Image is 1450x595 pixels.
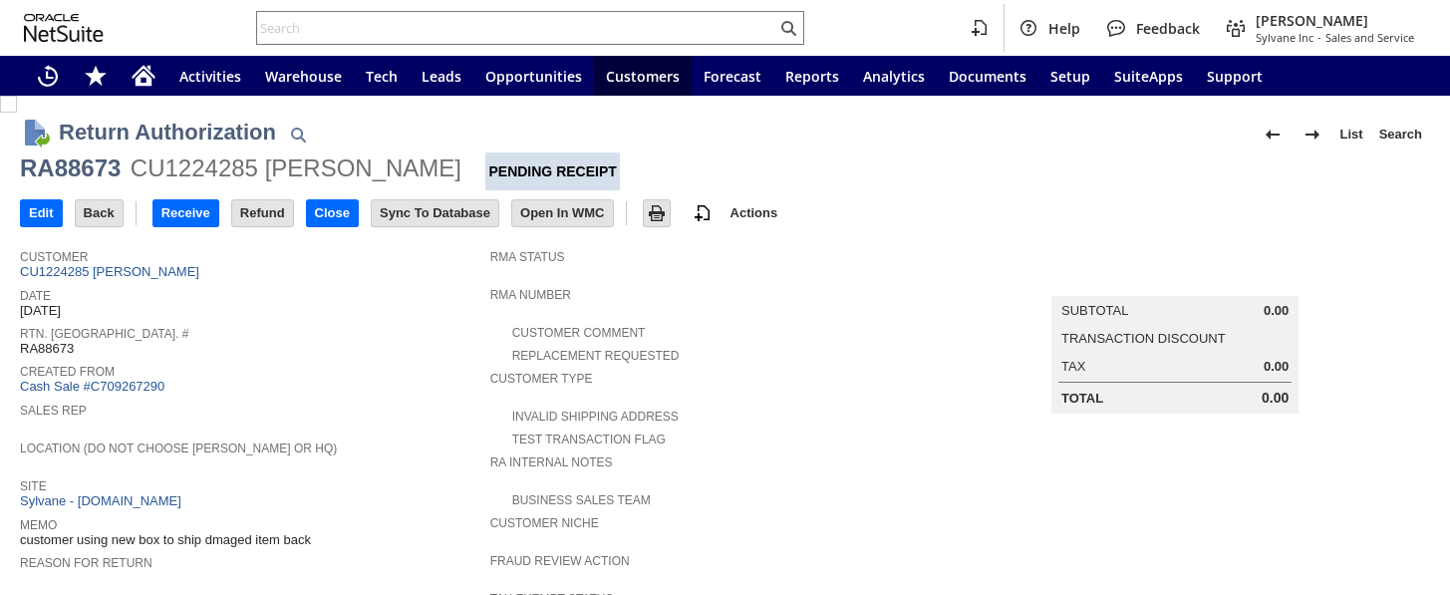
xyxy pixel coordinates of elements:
[1264,359,1289,375] span: 0.00
[1256,11,1414,30] span: [PERSON_NAME]
[20,479,47,493] a: Site
[1061,303,1128,318] a: Subtotal
[785,67,839,86] span: Reports
[167,56,253,96] a: Activities
[692,56,773,96] a: Forecast
[1061,391,1103,406] a: Total
[20,264,204,279] a: CU1224285 [PERSON_NAME]
[20,556,152,570] a: Reason For Return
[410,56,473,96] a: Leads
[1332,119,1371,150] a: List
[776,16,800,40] svg: Search
[286,123,310,147] img: Quick Find
[366,67,398,86] span: Tech
[72,56,120,96] div: Shortcuts
[485,67,582,86] span: Opportunities
[490,288,571,302] a: RMA Number
[490,516,599,530] a: Customer Niche
[20,250,88,264] a: Customer
[1114,67,1183,86] span: SuiteApps
[307,200,358,226] input: Close
[1061,359,1085,374] a: Tax
[1262,390,1289,407] span: 0.00
[863,67,925,86] span: Analytics
[512,326,646,340] a: Customer Comment
[20,289,51,303] a: Date
[1136,19,1200,38] span: Feedback
[512,200,613,226] input: Open In WMC
[691,201,715,225] img: add-record.svg
[153,200,218,226] input: Receive
[20,442,337,455] a: Location (Do Not Choose [PERSON_NAME] or HQ)
[20,341,74,357] span: RA88673
[704,67,761,86] span: Forecast
[372,200,498,226] input: Sync To Database
[1317,30,1321,45] span: -
[1261,123,1285,147] img: Previous
[1061,331,1226,346] a: Transaction Discount
[59,116,276,149] h1: Return Authorization
[179,67,241,86] span: Activities
[723,205,786,220] a: Actions
[1050,67,1090,86] span: Setup
[131,152,461,184] div: CU1224285 [PERSON_NAME]
[1207,67,1263,86] span: Support
[36,64,60,88] svg: Recent Records
[1048,19,1080,38] span: Help
[490,455,613,469] a: RA Internal Notes
[20,327,188,341] a: Rtn. [GEOGRAPHIC_DATA]. #
[1195,56,1275,96] a: Support
[84,64,108,88] svg: Shortcuts
[949,67,1026,86] span: Documents
[644,200,670,226] input: Print
[21,200,62,226] input: Edit
[422,67,461,86] span: Leads
[512,433,666,446] a: Test Transaction Flag
[20,379,164,394] a: Cash Sale #C709267290
[512,349,680,363] a: Replacement Requested
[253,56,354,96] a: Warehouse
[20,532,311,548] span: customer using new box to ship dmaged item back
[20,303,61,319] span: [DATE]
[1051,264,1299,296] caption: Summary
[490,250,565,264] a: RMA Status
[773,56,851,96] a: Reports
[473,56,594,96] a: Opportunities
[937,56,1038,96] a: Documents
[257,16,776,40] input: Search
[1371,119,1430,150] a: Search
[485,152,619,190] div: Pending Receipt
[851,56,937,96] a: Analytics
[606,67,680,86] span: Customers
[232,200,293,226] input: Refund
[20,365,115,379] a: Created From
[1102,56,1195,96] a: SuiteApps
[645,201,669,225] img: Print
[490,554,630,568] a: Fraud Review Action
[120,56,167,96] a: Home
[24,56,72,96] a: Recent Records
[20,152,121,184] div: RA88673
[20,404,87,418] a: Sales Rep
[1325,30,1414,45] span: Sales and Service
[354,56,410,96] a: Tech
[1264,303,1289,319] span: 0.00
[512,493,651,507] a: Business Sales Team
[1301,123,1324,147] img: Next
[594,56,692,96] a: Customers
[20,493,186,508] a: Sylvane - [DOMAIN_NAME]
[24,14,104,42] svg: logo
[20,518,57,532] a: Memo
[1256,30,1313,45] span: Sylvane Inc
[132,64,155,88] svg: Home
[1038,56,1102,96] a: Setup
[265,67,342,86] span: Warehouse
[490,372,593,386] a: Customer Type
[76,200,123,226] input: Back
[512,410,679,424] a: Invalid Shipping Address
